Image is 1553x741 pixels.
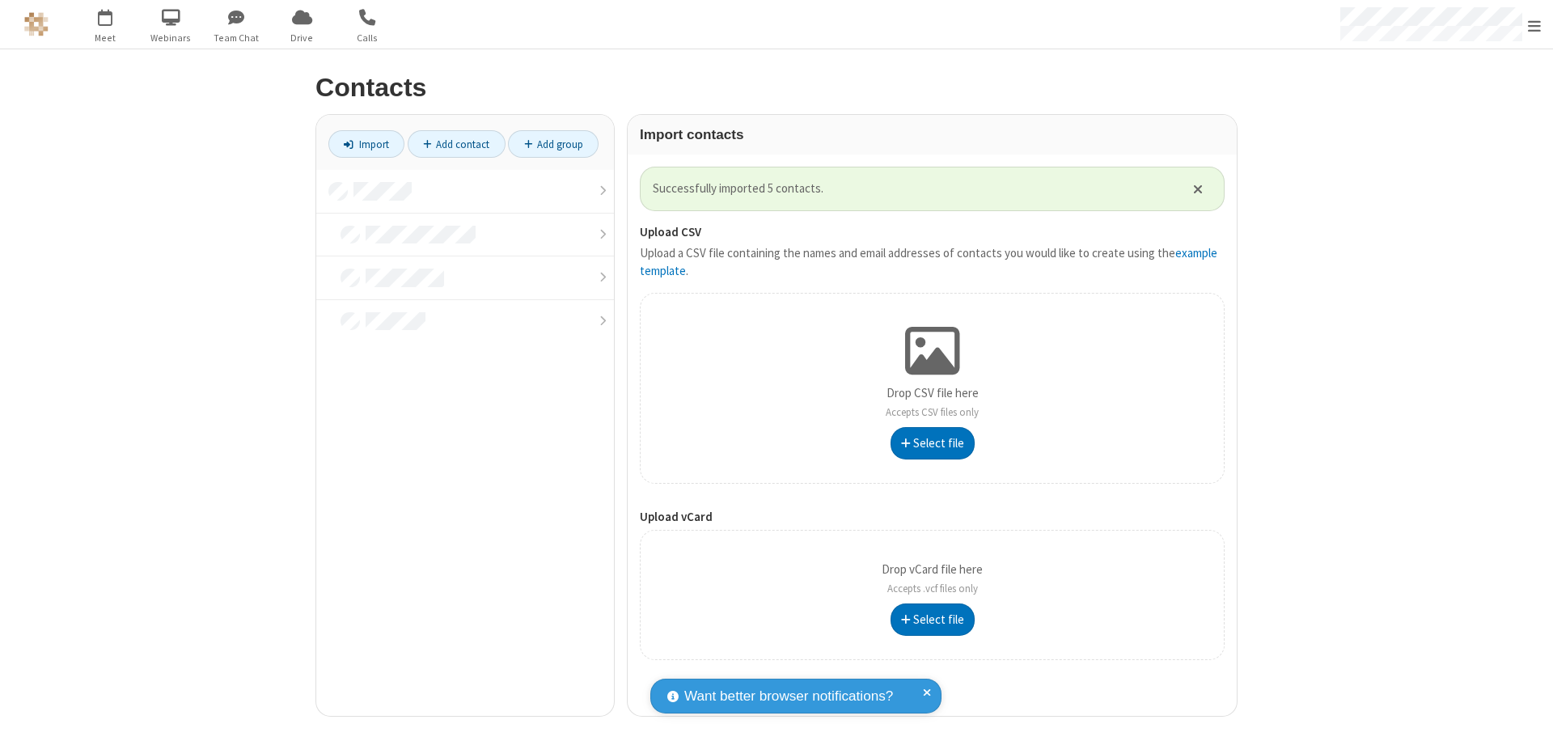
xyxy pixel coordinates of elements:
iframe: Chat [1513,699,1541,730]
label: Upload CSV [640,223,1225,242]
p: Drop CSV file here [886,384,979,421]
p: Drop vCard file here [882,561,983,597]
a: Add group [508,130,599,158]
span: Want better browser notifications? [684,686,893,707]
button: Close alert [1185,176,1212,201]
span: Team Chat [206,31,267,45]
span: Webinars [141,31,201,45]
span: Accepts CSV files only [886,405,979,419]
span: Meet [75,31,136,45]
a: Import [328,130,404,158]
span: Successfully imported 5 contacts. [653,180,1173,198]
h3: Import contacts [640,127,1225,142]
label: Upload vCard [640,508,1225,527]
button: Select file [891,427,975,459]
button: Select file [891,603,975,636]
h2: Contacts [315,74,1238,102]
span: Accepts .vcf files only [887,582,978,595]
span: Drive [272,31,332,45]
a: Add contact [408,130,506,158]
img: QA Selenium DO NOT DELETE OR CHANGE [24,12,49,36]
span: Calls [337,31,398,45]
p: Upload a CSV file containing the names and email addresses of contacts you would like to create u... [640,244,1225,281]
